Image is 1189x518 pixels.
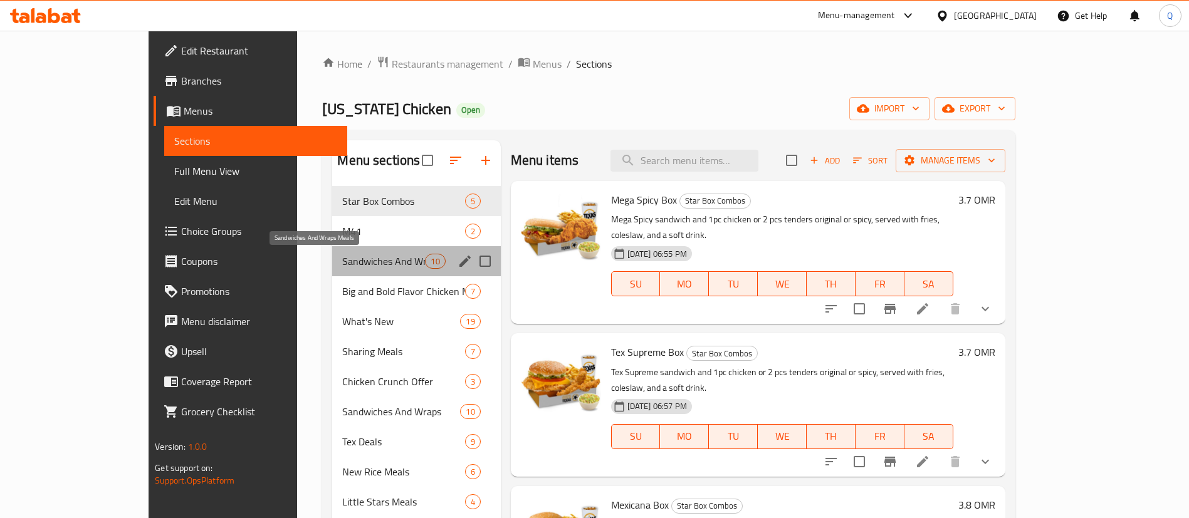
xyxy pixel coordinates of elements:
span: 10 [426,256,444,267]
a: Edit menu item [915,301,930,316]
span: 5 [466,195,480,207]
span: 3 [466,376,480,388]
span: Menus [184,103,337,118]
span: Sort [853,153,888,168]
a: Grocery Checklist [154,396,347,427]
span: Grocery Checklist [181,404,337,419]
img: Mega Spicy Box [521,191,601,271]
div: [GEOGRAPHIC_DATA] [954,9,1037,23]
span: SA [909,275,948,293]
div: Tex Deals9 [332,427,500,457]
button: SA [904,424,953,449]
svg: Show Choices [978,301,993,316]
button: edit [456,252,474,271]
div: items [460,404,480,419]
a: Upsell [154,336,347,366]
a: Promotions [154,276,347,306]
a: Coverage Report [154,366,347,396]
span: FR [861,427,899,445]
button: SA [904,271,953,296]
div: items [465,344,481,359]
div: Open [456,103,485,118]
span: 7 [466,346,480,358]
span: Coupons [181,254,337,269]
div: Star Box Combos [671,499,743,514]
a: Coupons [154,246,347,276]
div: What's New19 [332,306,500,336]
span: Coverage Report [181,374,337,389]
div: Big and Bold Flavor Chicken Meals7 [332,276,500,306]
button: delete [940,294,970,324]
button: SU [611,424,661,449]
a: Edit Menu [164,186,347,216]
span: Sections [576,56,612,71]
span: 19 [461,316,479,328]
div: items [425,254,445,269]
span: Edit Menu [174,194,337,209]
button: Branch-specific-item [875,294,905,324]
span: Star Box Combos [342,194,464,209]
button: sort-choices [816,447,846,477]
a: Menus [518,56,562,72]
div: items [465,224,481,239]
span: Open [456,105,485,115]
span: import [859,101,919,117]
span: 10 [461,406,479,418]
div: New Rice Meals6 [332,457,500,487]
span: MO [665,275,704,293]
div: Sandwiches And Wraps10 [332,396,500,427]
span: Select all sections [414,147,441,174]
span: [US_STATE] Chicken [322,95,451,123]
span: SU [617,427,656,445]
div: Sandwiches And Wraps [342,404,460,419]
span: WE [763,275,802,293]
span: Branches [181,73,337,88]
button: Sort [850,151,891,170]
button: FR [856,271,904,296]
button: TU [709,271,758,296]
div: Star Box Combos5 [332,186,500,216]
li: / [508,56,513,71]
nav: breadcrumb [322,56,1015,72]
span: TH [812,427,851,445]
span: Get support on: [155,460,212,476]
span: Big and Bold Flavor Chicken Meals [342,284,464,299]
a: Restaurants management [377,56,503,72]
span: Little Stars Meals [342,494,464,509]
button: TH [807,424,856,449]
span: Add item [805,151,845,170]
li: / [567,56,571,71]
div: items [465,434,481,449]
span: TU [714,427,753,445]
span: SA [909,427,948,445]
span: 7 [466,286,480,298]
li: / [367,56,372,71]
div: items [465,464,481,479]
button: sort-choices [816,294,846,324]
h2: Menu items [511,151,579,170]
div: M41 [342,224,464,239]
span: Manage items [906,153,995,168]
svg: Show Choices [978,454,993,469]
div: What's New [342,314,460,329]
div: Sandwiches And Wraps Meals10edit [332,246,500,276]
span: Select to update [846,448,872,475]
span: Menus [533,56,562,71]
span: Full Menu View [174,163,337,179]
span: Add [808,153,842,168]
button: MO [660,424,709,449]
span: Select to update [846,296,872,322]
span: Version: [155,438,186,455]
div: Menu-management [818,8,895,23]
div: items [465,284,481,299]
button: export [935,97,1015,120]
a: Support.OpsPlatform [155,472,234,489]
span: Choice Groups [181,224,337,239]
span: [DATE] 06:55 PM [622,248,692,260]
div: Star Box Combos [686,346,758,361]
img: Tex Supreme Box [521,343,601,423]
span: Star Box Combos [680,194,750,208]
span: Promotions [181,284,337,299]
